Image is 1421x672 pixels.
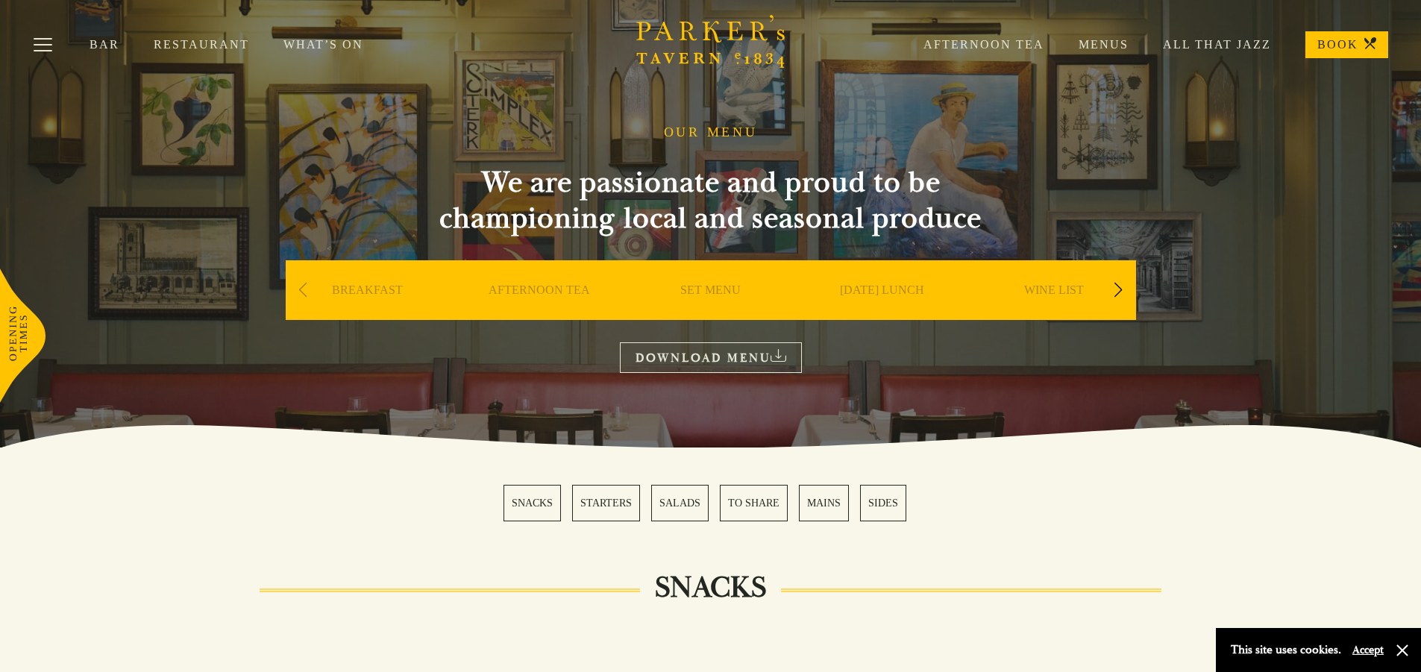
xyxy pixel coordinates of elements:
div: 1 / 9 [286,260,450,365]
a: [DATE] LUNCH [840,283,924,342]
h2: We are passionate and proud to be championing local and seasonal produce [413,165,1009,236]
a: 5 / 6 [799,485,849,521]
a: 6 / 6 [860,485,906,521]
a: 3 / 6 [651,485,709,521]
div: 2 / 9 [457,260,621,365]
div: 3 / 9 [629,260,793,365]
div: Previous slide [293,274,313,307]
a: BREAKFAST [332,283,403,342]
div: 5 / 9 [972,260,1136,365]
a: 1 / 6 [504,485,561,521]
p: This site uses cookies. [1231,639,1341,661]
a: WINE LIST [1024,283,1084,342]
h2: SNACKS [640,570,781,606]
div: 4 / 9 [800,260,964,365]
button: Accept [1352,643,1384,657]
a: 4 / 6 [720,485,788,521]
a: SET MENU [680,283,741,342]
button: Close and accept [1395,643,1410,658]
div: Next slide [1108,274,1129,307]
a: AFTERNOON TEA [489,283,590,342]
a: DOWNLOAD MENU [620,342,802,373]
a: 2 / 6 [572,485,640,521]
h1: OUR MENU [664,125,758,141]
